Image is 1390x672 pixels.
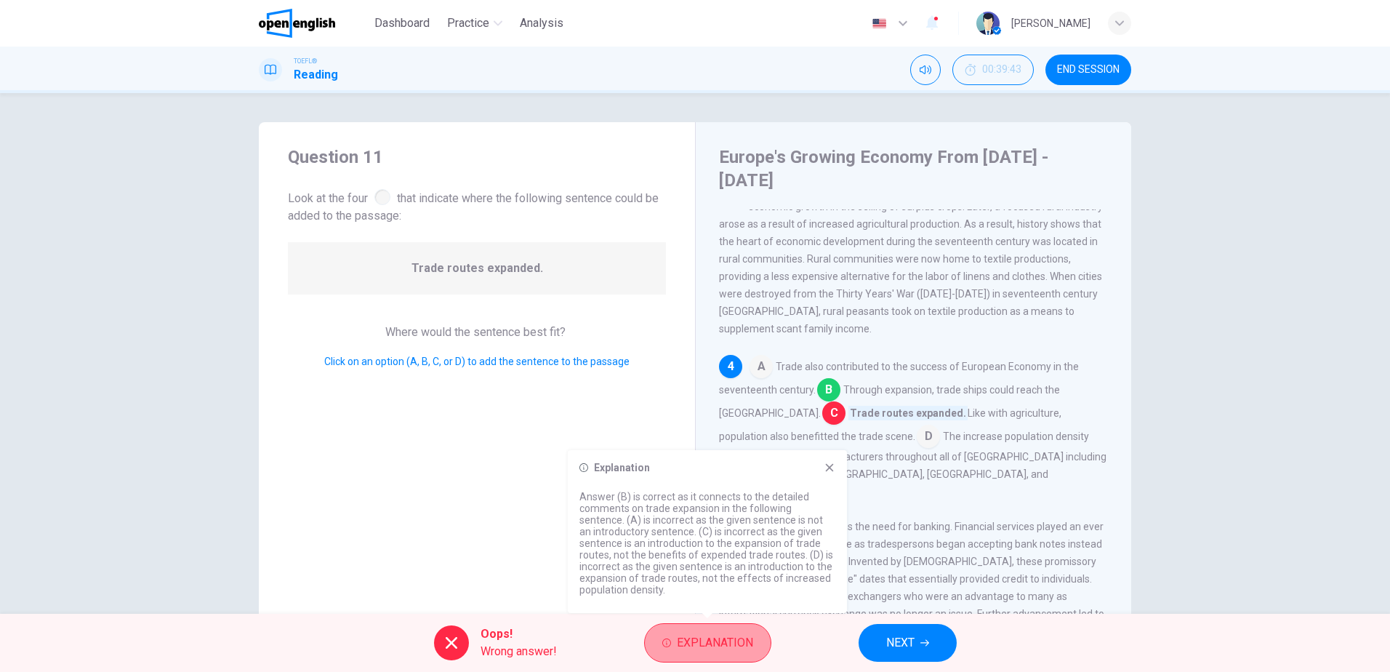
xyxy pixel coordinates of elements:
[719,355,742,378] div: 4
[1011,15,1090,32] div: [PERSON_NAME]
[288,145,666,169] h4: Question 11
[982,64,1021,76] span: 00:39:43
[822,401,845,425] span: C
[324,356,630,367] span: Click on an option (A, B, C, or D) to add the sentence to the passage
[976,12,1000,35] img: Profile picture
[750,355,773,378] span: A
[719,145,1104,192] h4: Europe's Growing Economy From [DATE] - [DATE]
[579,491,835,596] p: Answer (B) is correct as it connects to the detailed comments on trade expansion in the following...
[481,625,557,643] span: Oops!
[870,18,888,29] img: en
[594,462,650,473] h6: Explanation
[719,183,1103,335] span: The abundance of farmable agricultural land provides a huge potential for economic growth in the ...
[910,55,941,85] div: Mute
[1057,64,1120,76] span: END SESSION
[411,260,543,277] span: Trade routes expanded.
[848,406,968,420] span: Trade routes expanded.
[374,15,430,32] span: Dashboard
[385,325,569,339] span: Where would the sentence best fit?
[447,15,489,32] span: Practice
[259,9,335,38] img: OpenEnglish logo
[886,633,915,653] span: NEXT
[294,66,338,84] h1: Reading
[294,56,317,66] span: TOEFL®
[719,521,1104,637] span: An effect of trade was the need for banking. Financial services played an ever increasing role in...
[917,425,940,448] span: D
[288,186,666,225] span: Look at the four that indicate where the following sentence could be added to the passage:
[817,378,840,401] span: B
[952,55,1034,85] div: Hide
[719,361,1079,396] span: Trade also contributed to the success of European Economy in the seventeenth century.
[719,384,1060,419] span: Through expansion, trade ships could reach the [GEOGRAPHIC_DATA].
[520,15,563,32] span: Analysis
[677,633,753,653] span: Explanation
[481,643,557,660] span: Wrong answer!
